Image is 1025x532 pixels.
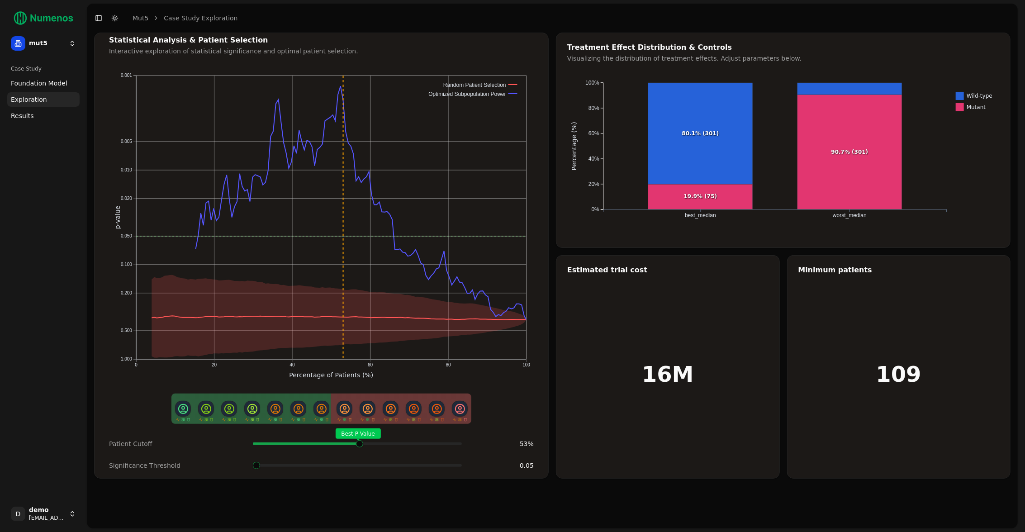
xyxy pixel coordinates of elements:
text: 0.020 [121,196,132,201]
text: 0.001 [121,73,132,78]
text: Percentage (%) [570,122,578,170]
text: 1.000 [121,356,132,361]
a: Exploration [7,92,80,107]
text: p-value [114,206,121,229]
span: [EMAIL_ADDRESS] [29,514,65,522]
text: 80 [446,362,451,367]
text: 80% [588,105,599,111]
text: 20% [588,181,599,187]
text: 0% [592,206,600,213]
div: Significance Threshold [109,461,246,470]
span: mut5 [29,39,65,47]
div: 0.05 [469,461,534,470]
text: 0.500 [121,328,132,333]
text: best_median [685,213,716,219]
text: 0.200 [121,290,132,295]
text: worst_median [832,213,867,219]
span: Foundation Model [11,79,67,88]
text: 0.050 [121,233,132,238]
span: Results [11,111,34,120]
text: 0.005 [121,139,132,144]
a: mut5 [133,14,148,23]
text: 90.7% (301) [831,149,868,155]
text: Mutant [967,104,986,110]
text: Wild-type [967,93,992,99]
button: mut5 [7,33,80,54]
text: 100% [585,80,599,86]
text: 0.010 [121,167,132,172]
span: Best P Value [336,428,381,439]
div: Visualizing the distribution of treatment effects. Adjust parameters below. [567,54,999,63]
span: demo [29,506,65,514]
text: 40% [588,156,599,162]
a: Results [7,109,80,123]
text: 20 [212,362,217,367]
div: 53 % [469,439,534,448]
text: 60 [368,362,373,367]
div: Interactive exploration of statistical significance and optimal patient selection. [109,47,534,56]
text: 40 [290,362,295,367]
text: 80.1% (301) [682,130,719,137]
div: Statistical Analysis & Patient Selection [109,37,534,44]
text: 100 [523,362,531,367]
div: Case Study [7,62,80,76]
text: Percentage of Patients (%) [289,371,374,379]
text: 60% [588,130,599,137]
span: D [11,507,25,521]
button: Ddemo[EMAIL_ADDRESS] [7,503,80,525]
text: Optimized Subpopulation Power [429,91,506,97]
h1: 16M [642,363,694,385]
text: 19.9% (75) [684,194,717,200]
text: 0 [135,362,138,367]
nav: breadcrumb [133,14,238,23]
div: Patient Cutoff [109,439,246,448]
text: 0.100 [121,262,132,267]
a: Foundation Model [7,76,80,90]
div: Treatment Effect Distribution & Controls [567,44,999,51]
img: Numenos [7,7,80,29]
h1: 109 [876,363,921,385]
a: Case Study Exploration [164,14,237,23]
span: Exploration [11,95,47,104]
text: Random Patient Selection [443,82,506,88]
